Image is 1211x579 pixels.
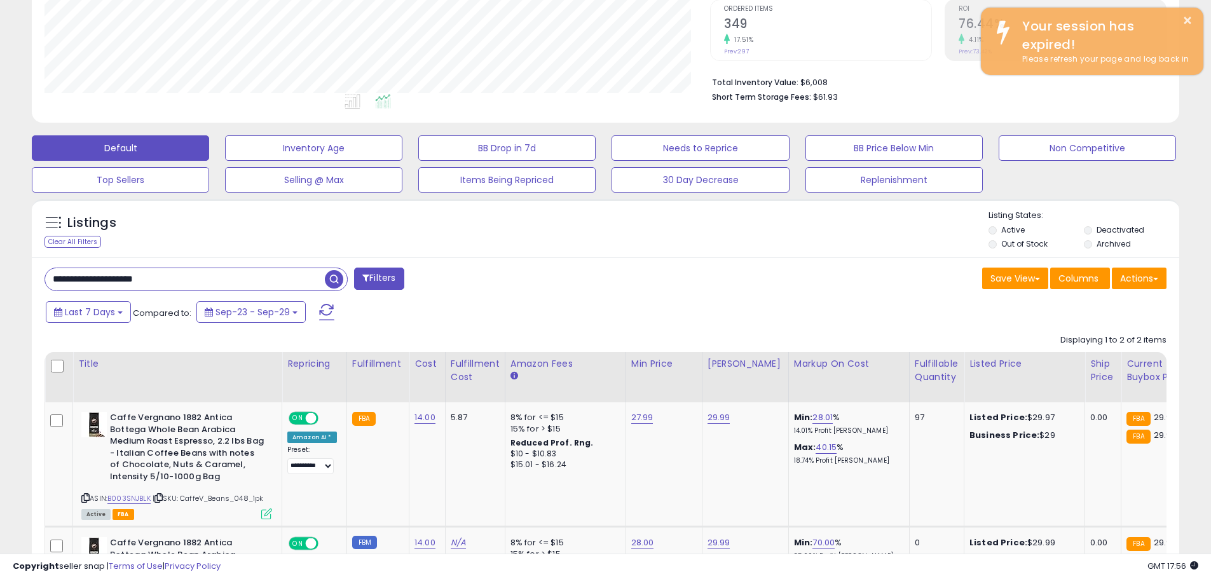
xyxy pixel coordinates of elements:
[1154,536,1177,548] span: 29.96
[153,493,264,503] span: | SKU: CaffeV_Beans_048_1pk
[805,167,983,193] button: Replenishment
[510,371,518,382] small: Amazon Fees.
[969,357,1079,371] div: Listed Price
[631,536,654,549] a: 28.00
[816,441,837,454] a: 40.15
[724,17,931,34] h2: 349
[352,412,376,426] small: FBA
[510,537,616,548] div: 8% for <= $15
[44,236,101,248] div: Clear All Filters
[1090,357,1116,384] div: Ship Price
[794,426,900,435] p: 14.01% Profit [PERSON_NAME]
[794,442,900,465] div: %
[712,74,1157,89] li: $6,008
[46,301,131,323] button: Last 7 Days
[414,357,440,371] div: Cost
[1097,224,1144,235] label: Deactivated
[1001,238,1048,249] label: Out of Stock
[969,536,1027,548] b: Listed Price:
[110,412,264,486] b: Caffe Vergnano 1882 Antica Bottega Whole Bean Arabica Medium Roast Espresso, 2.2 lbs Bag - Italia...
[805,135,983,161] button: BB Price Below Min
[999,135,1176,161] button: Non Competitive
[65,306,115,318] span: Last 7 Days
[414,536,435,549] a: 14.00
[794,456,900,465] p: 18.74% Profit [PERSON_NAME]
[290,538,306,549] span: ON
[1154,429,1176,441] span: 29.97
[812,536,835,549] a: 70.00
[612,135,789,161] button: Needs to Reprice
[1154,411,1177,423] span: 29.96
[915,412,954,423] div: 97
[78,357,277,371] div: Title
[67,214,116,232] h5: Listings
[510,449,616,460] div: $10 - $10.83
[113,509,134,520] span: FBA
[730,35,753,44] small: 17.51%
[813,91,838,103] span: $61.93
[708,411,730,424] a: 29.99
[794,441,816,453] b: Max:
[225,135,402,161] button: Inventory Age
[287,446,337,474] div: Preset:
[1001,224,1025,235] label: Active
[969,412,1075,423] div: $29.97
[81,509,111,520] span: All listings currently available for purchase on Amazon
[959,48,992,55] small: Prev: 73.42%
[1090,537,1111,548] div: 0.00
[794,411,813,423] b: Min:
[915,357,959,384] div: Fulfillable Quantity
[959,17,1166,34] h2: 76.44%
[510,357,620,371] div: Amazon Fees
[81,537,107,562] img: 4132tT9Xp3L._SL40_.jpg
[1060,334,1167,346] div: Displaying 1 to 2 of 2 items
[165,560,221,572] a: Privacy Policy
[32,135,209,161] button: Default
[352,357,404,371] div: Fulfillment
[1058,272,1098,285] span: Columns
[812,411,833,424] a: 28.01
[1090,412,1111,423] div: 0.00
[712,92,811,102] b: Short Term Storage Fees:
[631,357,697,371] div: Min Price
[290,413,306,424] span: ON
[510,423,616,435] div: 15% for > $15
[1126,412,1150,426] small: FBA
[794,412,900,435] div: %
[969,411,1027,423] b: Listed Price:
[1182,13,1193,29] button: ×
[724,48,749,55] small: Prev: 297
[964,35,984,44] small: 4.11%
[708,357,783,371] div: [PERSON_NAME]
[1013,17,1194,53] div: Your session has expired!
[794,536,813,548] b: Min:
[712,77,798,88] b: Total Inventory Value:
[1112,268,1167,289] button: Actions
[1013,53,1194,65] div: Please refresh your page and log back in
[510,412,616,423] div: 8% for <= $15
[788,352,909,402] th: The percentage added to the cost of goods (COGS) that forms the calculator for Min & Max prices.
[317,413,337,424] span: OFF
[451,357,500,384] div: Fulfillment Cost
[81,412,272,518] div: ASIN:
[107,493,151,504] a: B003SNJBLK
[969,537,1075,548] div: $29.99
[13,561,221,573] div: seller snap | |
[969,429,1039,441] b: Business Price:
[1050,268,1110,289] button: Columns
[1126,430,1150,444] small: FBA
[1147,560,1198,572] span: 2025-10-9 17:56 GMT
[418,167,596,193] button: Items Being Repriced
[1126,537,1150,551] small: FBA
[612,167,789,193] button: 30 Day Decrease
[13,560,59,572] strong: Copyright
[915,537,954,548] div: 0
[414,411,435,424] a: 14.00
[708,536,730,549] a: 29.99
[287,432,337,443] div: Amazon AI *
[510,437,594,448] b: Reduced Prof. Rng.
[109,560,163,572] a: Terms of Use
[225,167,402,193] button: Selling @ Max
[354,268,404,290] button: Filters
[81,412,107,437] img: 4132tT9Xp3L._SL40_.jpg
